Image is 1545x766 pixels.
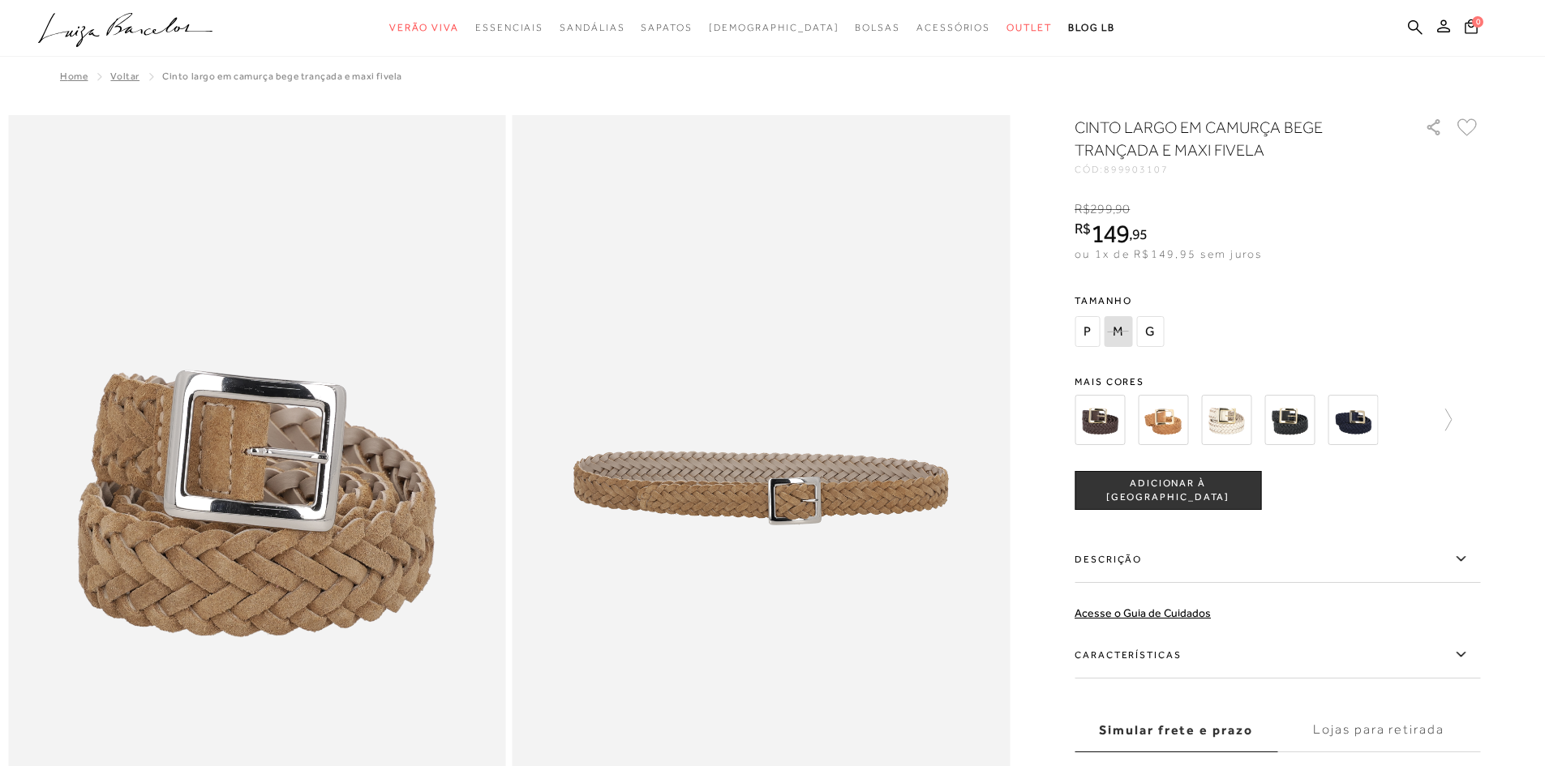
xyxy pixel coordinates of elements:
[916,22,990,33] span: Acessórios
[1075,471,1261,510] button: ADICIONAR À [GEOGRAPHIC_DATA]
[1006,13,1052,43] a: noSubCategoriesText
[1075,708,1277,752] label: Simular frete e prazo
[1006,22,1052,33] span: Outlet
[1075,631,1480,678] label: Características
[1075,116,1379,161] h1: CINTO LARGO EM CAMURÇA BEGE TRANÇADA E MAXI FIVELA
[1075,165,1399,174] div: CÓD:
[855,13,900,43] a: noSubCategoriesText
[1328,395,1378,445] img: CINTO LARGO EM CAMURÇA AZUL NAVAL TRANÇADA E MAXI FIVELA
[1115,202,1130,216] span: 90
[1075,536,1480,583] label: Descrição
[1075,316,1100,347] span: P
[1132,225,1148,242] span: 95
[60,71,88,82] a: Home
[1113,202,1131,216] i: ,
[1075,377,1480,387] span: Mais cores
[1068,13,1115,43] a: BLOG LB
[389,13,459,43] a: noSubCategoriesText
[1460,18,1483,40] button: 0
[916,13,990,43] a: noSubCategoriesText
[1075,289,1168,313] span: Tamanho
[1075,606,1211,619] a: Acesse o Guia de Cuidados
[1136,316,1164,347] span: G
[641,22,692,33] span: Sapatos
[1201,395,1251,445] img: CINTO LARGO DE COURO TRANÇADO OFF WHITE E MAXI FIVELA
[1090,202,1112,216] span: 299
[641,13,692,43] a: noSubCategoriesText
[1104,164,1169,175] span: 899903107
[855,22,900,33] span: Bolsas
[475,22,543,33] span: Essenciais
[162,71,402,82] span: CINTO LARGO EM CAMURÇA BEGE TRANÇADA E MAXI FIVELA
[1277,708,1480,752] label: Lojas para retirada
[1104,316,1132,347] span: M
[1138,395,1188,445] img: CINTO LARGO DE COURO TRANÇADO MARROM AMARULA E MAXI FIVELA
[560,22,624,33] span: Sandálias
[1075,202,1090,216] i: R$
[1075,395,1125,445] img: CINTO LARGO DE COURO TRANÇADO CAFÉ E MAXI FIVELA
[1264,395,1315,445] img: CINTO LARGO DE COURO TRANÇADO PRETO E MAXI FIVELA
[1075,477,1260,505] span: ADICIONAR À [GEOGRAPHIC_DATA]
[1091,219,1129,248] span: 149
[1129,227,1148,242] i: ,
[709,22,839,33] span: [DEMOGRAPHIC_DATA]
[1075,221,1091,236] i: R$
[1075,247,1262,260] span: ou 1x de R$149,95 sem juros
[475,13,543,43] a: noSubCategoriesText
[389,22,459,33] span: Verão Viva
[560,13,624,43] a: noSubCategoriesText
[1472,16,1483,28] span: 0
[1068,22,1115,33] span: BLOG LB
[709,13,839,43] a: noSubCategoriesText
[110,71,139,82] a: Voltar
